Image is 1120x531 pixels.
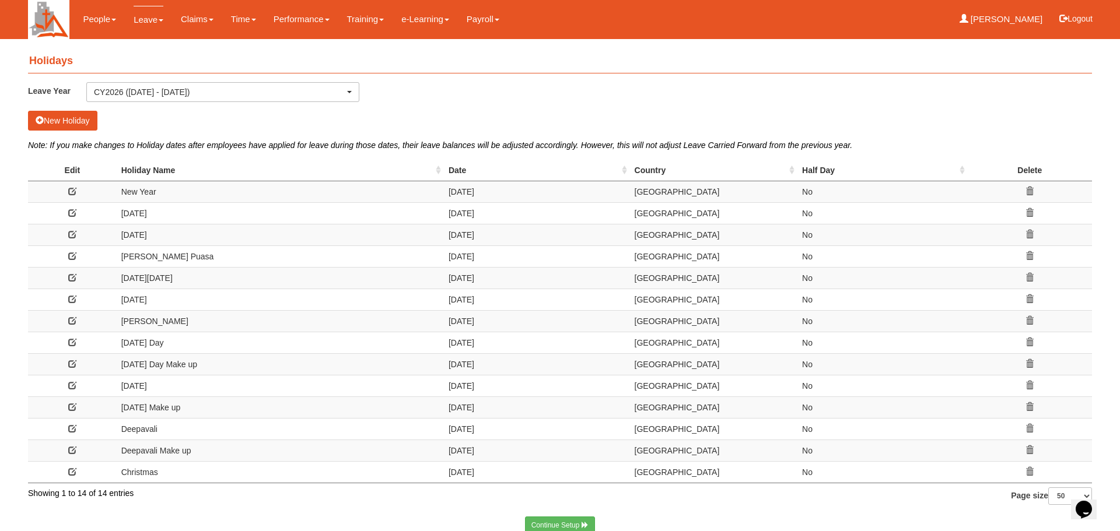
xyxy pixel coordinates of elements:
a: Time [231,6,256,33]
button: Logout [1051,5,1101,33]
a: Training [347,6,384,33]
a: Claims [181,6,213,33]
a: Payroll [467,6,499,33]
a: [PERSON_NAME] [960,6,1043,33]
a: Performance [274,6,330,33]
a: Leave [134,6,163,33]
a: People [83,6,116,33]
iframe: chat widget [1071,484,1108,519]
a: e-Learning [401,6,449,33]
